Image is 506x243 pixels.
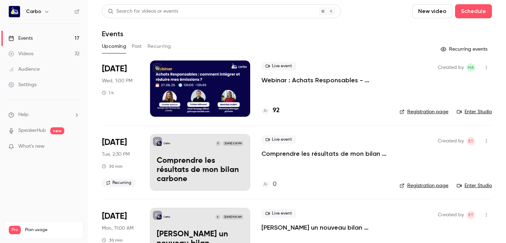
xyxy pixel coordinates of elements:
span: [DATE] [102,63,127,75]
a: Comprendre les résultats de mon bilan carboneCarboE[DATE] 2:30 PMComprendre les résultats de mon ... [150,134,250,190]
div: Sep 2 Tue, 2:30 PM (Europe/Paris) [102,134,139,190]
a: [PERSON_NAME] un nouveau bilan [PERSON_NAME] [261,223,388,232]
span: Live event [261,62,296,70]
span: [DATE] [102,211,127,222]
button: Schedule [455,4,492,18]
a: Registration page [400,108,448,115]
img: Carbo [9,6,20,17]
span: Tue, 2:30 PM [102,151,130,158]
button: New video [412,4,452,18]
span: new [50,127,64,134]
div: Events [8,35,33,42]
div: 1 h [102,90,114,96]
span: Created by [438,137,464,145]
div: Settings [8,81,37,88]
a: 92 [261,106,280,115]
span: Eglantine Thierry Laumont [467,211,475,219]
span: ET [468,211,473,219]
span: [DATE] [102,137,127,148]
h4: 0 [273,180,277,189]
button: Recurring events [437,44,492,55]
a: Enter Studio [457,108,492,115]
div: Audience [8,66,40,73]
h6: Carbo [26,8,41,15]
a: Comprendre les résultats de mon bilan carbone [261,149,388,158]
span: Wed, 1:00 PM [102,77,132,84]
div: 30 min [102,164,123,169]
span: Recurring [102,179,136,187]
li: help-dropdown-opener [8,111,79,119]
span: Help [18,111,28,119]
iframe: Noticeable Trigger [71,143,79,150]
span: [DATE] 2:30 PM [222,141,243,146]
a: 0 [261,180,277,189]
span: ET [468,137,473,145]
a: Registration page [400,182,448,189]
span: Eglantine Thierry Laumont [467,137,475,145]
a: Webinar : Achats Responsables - Comment intégrer et réduire mes émissions du scope 3 ? [261,76,388,84]
div: Aug 27 Wed, 1:00 PM (Europe/Paris) [102,60,139,117]
button: Past [132,41,142,52]
div: 30 min [102,237,123,243]
div: Videos [8,50,33,57]
p: Carbo [163,142,170,145]
span: Mathilde Aubry [467,63,475,72]
h1: Events [102,30,123,38]
div: Search for videos or events [108,8,178,15]
button: Upcoming [102,41,126,52]
span: Mon, 11:00 AM [102,225,134,232]
span: What's new [18,143,45,150]
a: Enter Studio [457,182,492,189]
span: Created by [438,211,464,219]
span: [DATE] 11:00 AM [222,215,243,219]
button: Recurring [148,41,171,52]
h4: 92 [273,106,280,115]
span: Plan usage [25,227,79,233]
a: SpeakerHub [18,127,46,134]
p: Carbo [163,215,170,219]
div: E [215,214,221,220]
span: Live event [261,135,296,144]
span: Created by [438,63,464,72]
span: Pro [9,226,21,234]
span: MA [468,63,474,72]
p: Comprendre les résultats de mon bilan carbone [157,156,244,184]
div: E [215,141,221,146]
span: Live event [261,209,296,218]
